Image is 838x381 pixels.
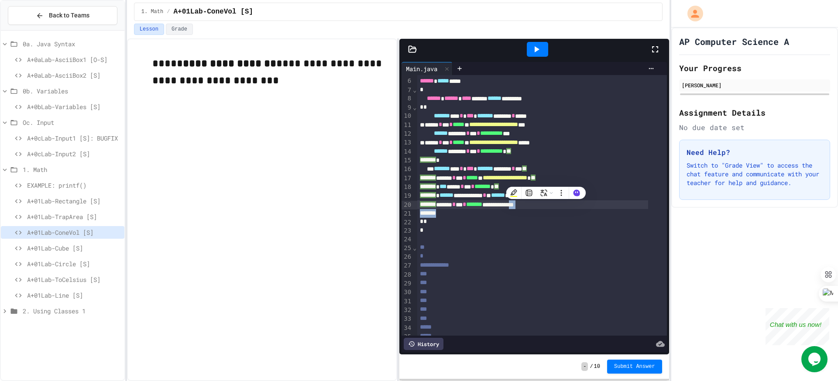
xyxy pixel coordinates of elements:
[402,288,412,297] div: 30
[594,363,600,370] span: 10
[27,149,121,158] span: A+0cLab-Input2 [S]
[402,271,412,279] div: 28
[412,86,417,93] span: Fold line
[402,165,412,174] div: 16
[678,3,705,24] div: My Account
[402,94,412,103] div: 8
[167,8,170,15] span: /
[402,64,442,73] div: Main.java
[404,338,443,350] div: History
[134,24,164,35] button: Lesson
[23,118,121,127] span: Oc. Input
[141,8,163,15] span: 1. Math
[607,360,662,374] button: Submit Answer
[402,62,453,75] div: Main.java
[27,134,121,143] span: A+0cLab-Input1 [S]: BUGFIX
[27,55,121,64] span: A+0aLab-AsciiBox1 [O-S]
[402,324,412,333] div: 34
[27,244,121,253] span: A+01Lab-Cube [S]
[166,24,193,35] button: Grade
[614,363,655,370] span: Submit Answer
[679,35,789,48] h1: AP Computer Science A
[402,148,412,156] div: 14
[27,71,121,80] span: A+0aLab-AsciiBox2 [S]
[412,244,417,251] span: Fold line
[402,138,412,147] div: 13
[687,147,823,158] h3: Need Help?
[402,103,412,112] div: 9
[402,261,412,270] div: 27
[590,363,593,370] span: /
[27,212,121,221] span: A+01Lab-TrapArea [S]
[402,130,412,138] div: 12
[402,297,412,306] div: 31
[402,227,412,235] div: 23
[23,165,121,174] span: 1. Math
[402,183,412,192] div: 18
[23,306,121,316] span: 2. Using Classes 1
[402,201,412,209] div: 20
[687,161,823,187] p: Switch to "Grade View" to access the chat feature and communicate with your teacher for help and ...
[27,275,121,284] span: A+01Lab-ToCelsius [S]
[402,306,412,315] div: 32
[402,77,412,86] div: 6
[801,346,829,372] iframe: chat widget
[402,279,412,288] div: 29
[402,244,412,253] div: 25
[412,104,417,111] span: Fold line
[27,196,121,206] span: A+01Lab-Rectangle [S]
[402,192,412,200] div: 19
[23,39,121,48] span: 0a. Java Syntax
[402,333,412,341] div: 35
[402,174,412,183] div: 17
[679,122,830,133] div: No due date set
[682,81,828,89] div: [PERSON_NAME]
[49,11,89,20] span: Back to Teams
[402,121,412,130] div: 11
[402,86,412,95] div: 7
[27,181,121,190] span: EXAMPLE: printf()
[173,7,253,17] span: A+01Lab-ConeVol [S]
[8,6,117,25] button: Back to Teams
[27,291,121,300] span: A+01Lab-Line [S]
[402,156,412,165] div: 15
[402,218,412,227] div: 22
[402,235,412,244] div: 24
[27,228,121,237] span: A+01Lab-ConeVol [S]
[766,308,829,345] iframe: chat widget
[27,259,121,268] span: A+01Lab-Circle [S]
[23,86,121,96] span: 0b. Variables
[679,106,830,119] h2: Assignment Details
[581,362,588,371] span: -
[402,112,412,120] div: 10
[679,62,830,74] h2: Your Progress
[27,102,121,111] span: A+0bLab-Variables [S]
[402,253,412,261] div: 26
[402,315,412,323] div: 33
[402,209,412,218] div: 21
